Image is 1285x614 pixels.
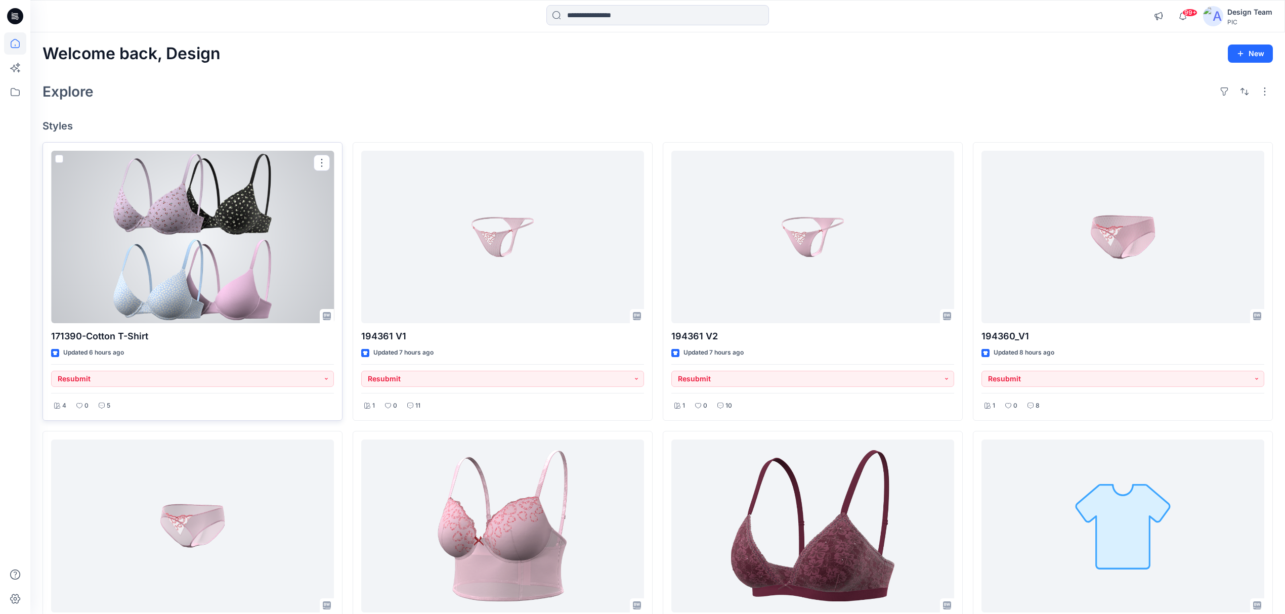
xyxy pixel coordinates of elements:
[51,329,334,343] p: 171390-Cotton T-Shirt
[1203,6,1223,26] img: avatar
[361,329,644,343] p: 194361 V1
[1036,401,1040,411] p: 8
[703,401,707,411] p: 0
[682,401,685,411] p: 1
[361,151,644,324] a: 194361 V1
[51,440,334,612] a: 194360_V2
[981,440,1264,612] a: 194430
[671,440,954,612] a: 100543
[1182,9,1197,17] span: 99+
[683,347,744,358] p: Updated 7 hours ago
[372,401,375,411] p: 1
[84,401,89,411] p: 0
[361,440,644,612] a: 194358_V2
[373,347,434,358] p: Updated 7 hours ago
[1227,18,1272,26] div: PIC
[42,120,1273,132] h4: Styles
[725,401,732,411] p: 10
[107,401,110,411] p: 5
[62,401,66,411] p: 4
[63,347,124,358] p: Updated 6 hours ago
[415,401,420,411] p: 11
[993,401,995,411] p: 1
[981,151,1264,324] a: 194360_V1
[671,329,954,343] p: 194361 V2
[1013,401,1017,411] p: 0
[671,151,954,324] a: 194361 V2
[393,401,397,411] p: 0
[981,329,1264,343] p: 194360_V1
[994,347,1054,358] p: Updated 8 hours ago
[42,45,221,63] h2: Welcome back, Design
[1228,45,1273,63] button: New
[42,83,94,100] h2: Explore
[51,151,334,324] a: 171390-Cotton T-Shirt
[1227,6,1272,18] div: Design Team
